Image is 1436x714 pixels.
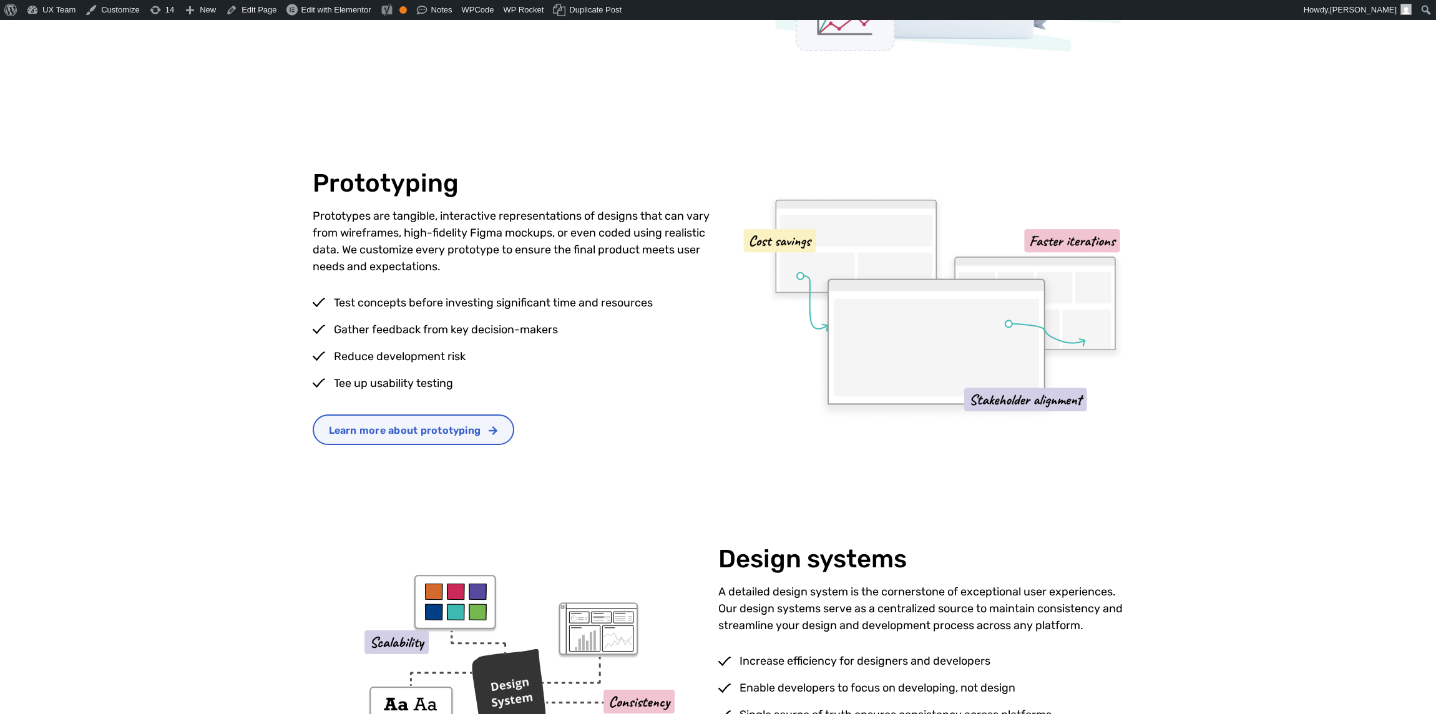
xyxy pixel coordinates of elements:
[313,169,718,198] h2: Prototyping
[313,208,718,275] p: Prototypes are tangible, interactive representations of designs that can vary from wireframes, hi...
[331,348,466,365] span: Reduce development risk
[3,175,11,183] input: Subscribe to UX Team newsletter.
[718,545,1124,574] h2: Design systems
[16,174,486,185] span: Subscribe to UX Team newsletter.
[331,375,453,392] span: Tee up usability testing
[331,295,653,311] span: Test concepts before investing significant time and resources
[743,194,1124,420] img: prototyped screens with the benefits of prototyping
[313,414,515,445] a: Learn more about prototyping
[331,321,558,338] span: Gather feedback from key decision-makers
[399,6,407,14] div: OK
[329,426,481,436] span: Learn more about prototyping
[245,1,290,11] span: Last Name
[736,653,990,670] span: Increase efficiency for designers and developers
[1330,5,1397,14] span: [PERSON_NAME]
[736,680,1015,697] span: Enable developers to focus on developing, not design
[718,584,1124,634] p: A detailed design system is the cornerstone of exceptional user experiences. Our design systems s...
[1374,654,1436,714] iframe: Chat Widget
[301,5,371,14] span: Edit with Elementor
